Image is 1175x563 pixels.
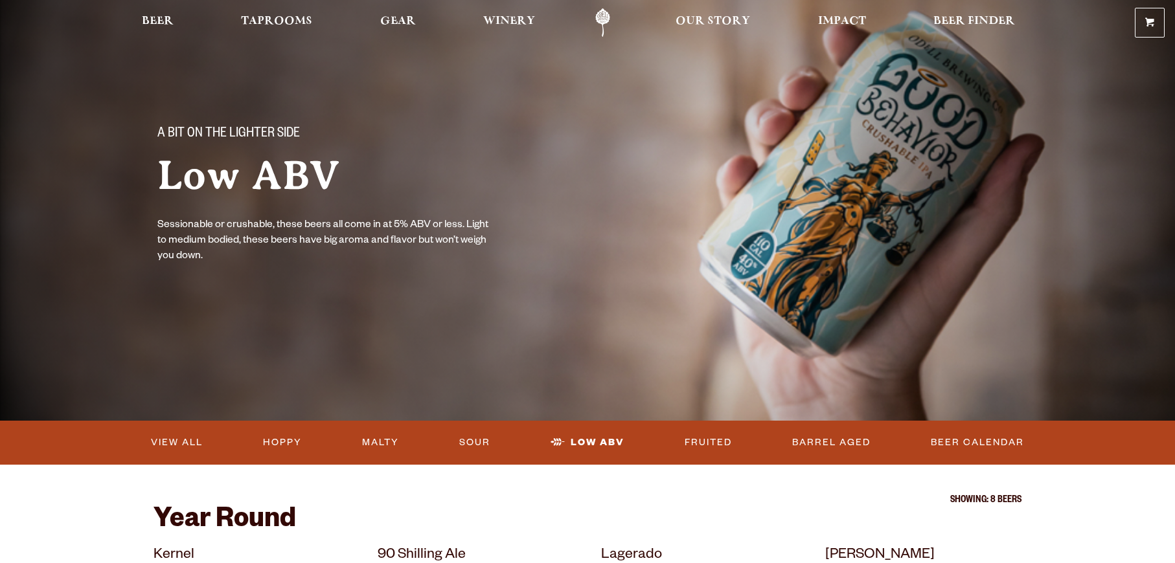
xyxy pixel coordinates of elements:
[157,126,300,143] span: A bit on the lighter side
[146,428,208,458] a: View All
[676,16,750,27] span: Our Story
[667,8,759,38] a: Our Story
[787,428,876,458] a: Barrel Aged
[483,16,535,27] span: Winery
[545,428,630,458] a: Low ABV
[154,496,1021,506] p: Showing: 8 Beers
[818,16,866,27] span: Impact
[925,8,1023,38] a: Beer Finder
[241,16,312,27] span: Taprooms
[233,8,321,38] a: Taprooms
[810,8,874,38] a: Impact
[157,218,489,265] p: Sessionable or crushable, these beers all come in at 5% ABV or less. Light to medium bodied, thes...
[372,8,424,38] a: Gear
[475,8,543,38] a: Winery
[454,428,496,458] a: Sour
[933,16,1015,27] span: Beer Finder
[679,428,737,458] a: Fruited
[578,8,627,38] a: Odell Home
[142,16,174,27] span: Beer
[157,153,562,197] h1: Low ABV
[380,16,416,27] span: Gear
[258,428,307,458] a: Hoppy
[926,428,1029,458] a: Beer Calendar
[154,506,1021,537] h2: Year Round
[133,8,182,38] a: Beer
[357,428,404,458] a: Malty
